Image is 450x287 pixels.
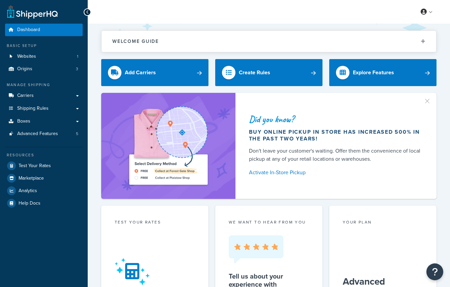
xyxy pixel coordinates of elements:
[249,168,420,177] a: Activate In-Store Pickup
[329,59,437,86] a: Explore Features
[5,115,83,128] a: Boxes
[5,24,83,36] a: Dashboard
[5,197,83,209] a: Help Docs
[353,68,394,77] div: Explore Features
[5,128,83,140] li: Advanced Features
[5,160,83,172] a: Test Your Rates
[19,163,51,169] span: Test Your Rates
[17,66,32,72] span: Origins
[115,219,195,227] div: Test your rates
[215,59,322,86] a: Create Rules
[5,152,83,158] div: Resources
[249,114,420,124] div: Did you know?
[17,106,49,111] span: Shipping Rules
[17,119,30,124] span: Boxes
[5,172,83,184] a: Marketplace
[343,276,423,287] h5: Advanced
[5,50,83,63] li: Websites
[111,103,225,188] img: ad-shirt-map-b0359fc47e01cab431d101c4b569394f6a03f54285957d908178d52f29eb9668.png
[343,219,423,227] div: Your Plan
[17,131,58,137] span: Advanced Features
[125,68,156,77] div: Add Carriers
[17,93,34,99] span: Carriers
[5,82,83,88] div: Manage Shipping
[17,27,40,33] span: Dashboard
[76,66,78,72] span: 3
[249,129,420,142] div: Buy online pickup in store has increased 500% in the past two years!
[19,201,40,206] span: Help Docs
[5,50,83,63] a: Websites1
[102,31,436,52] button: Welcome Guide
[426,263,443,280] button: Open Resource Center
[239,68,270,77] div: Create Rules
[76,131,78,137] span: 5
[5,128,83,140] a: Advanced Features5
[5,63,83,75] a: Origins3
[101,59,208,86] a: Add Carriers
[19,188,37,194] span: Analytics
[77,54,78,59] span: 1
[5,185,83,197] a: Analytics
[19,176,44,181] span: Marketplace
[5,89,83,102] a: Carriers
[17,54,36,59] span: Websites
[5,43,83,49] div: Basic Setup
[229,219,309,225] p: we want to hear from you
[5,63,83,75] li: Origins
[5,102,83,115] a: Shipping Rules
[112,39,159,44] h2: Welcome Guide
[249,147,420,163] div: Don't leave your customer's waiting. Offer them the convenience of local pickup at any of your re...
